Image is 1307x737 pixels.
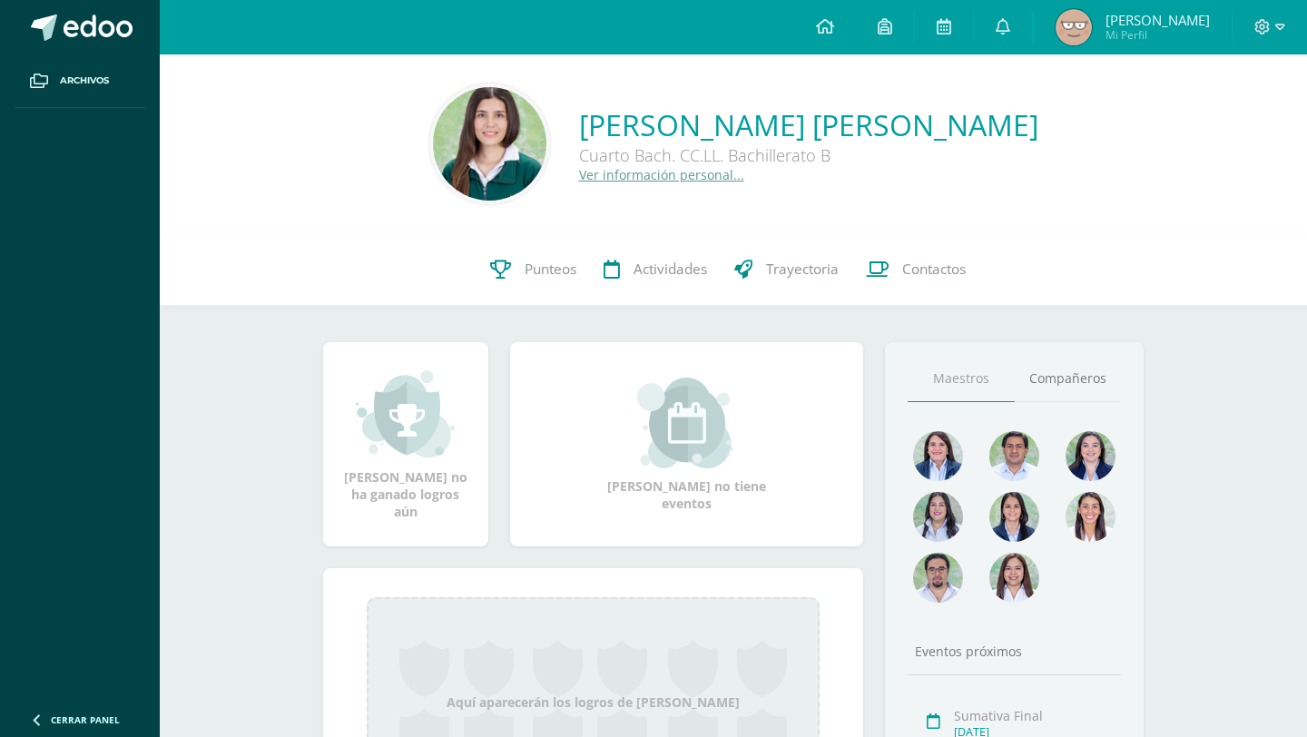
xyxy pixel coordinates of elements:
a: Trayectoria [721,233,852,306]
span: Contactos [902,260,966,279]
img: d4e0c534ae446c0d00535d3bb96704e9.png [989,492,1039,542]
img: achievement_small.png [356,368,455,459]
a: Contactos [852,233,979,306]
img: event_small.png [637,378,736,468]
img: 1be4a43e63524e8157c558615cd4c825.png [989,553,1039,603]
div: [PERSON_NAME] no ha ganado logros aún [341,368,470,520]
img: d7e1be39c7a5a7a89cfb5608a6c66141.png [913,553,963,603]
div: Cuarto Bach. CC.LL. Bachillerato B [579,144,1038,166]
img: df0ec54266ed0bcebd075c6c4244cd8f.png [433,87,546,201]
img: 1934cc27df4ca65fd091d7882280e9dd.png [913,492,963,542]
span: [PERSON_NAME] [1106,11,1210,29]
a: Maestros [908,356,1015,402]
a: Actividades [590,233,721,306]
a: Archivos [15,54,145,108]
a: [PERSON_NAME] [PERSON_NAME] [579,105,1038,144]
a: Compañeros [1015,356,1122,402]
img: 8932644bc95f8b061e1d37527d343c5b.png [1056,9,1092,45]
a: Ver información personal... [579,166,744,183]
span: Punteos [525,260,576,279]
a: Punteos [477,233,590,306]
div: [PERSON_NAME] no tiene eventos [595,378,777,512]
span: Archivos [60,74,109,88]
img: 468d0cd9ecfcbce804e3ccd48d13f1ad.png [1066,431,1115,481]
img: 4477f7ca9110c21fc6bc39c35d56baaa.png [913,431,963,481]
span: Actividades [634,260,707,279]
span: Mi Perfil [1106,27,1210,43]
span: Cerrar panel [51,713,120,726]
div: Sumativa Final [954,707,1116,724]
img: 38d188cc98c34aa903096de2d1c9671e.png [1066,492,1115,542]
div: Eventos próximos [908,643,1122,660]
span: Trayectoria [766,260,839,279]
img: 1e7bfa517bf798cc96a9d855bf172288.png [989,431,1039,481]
